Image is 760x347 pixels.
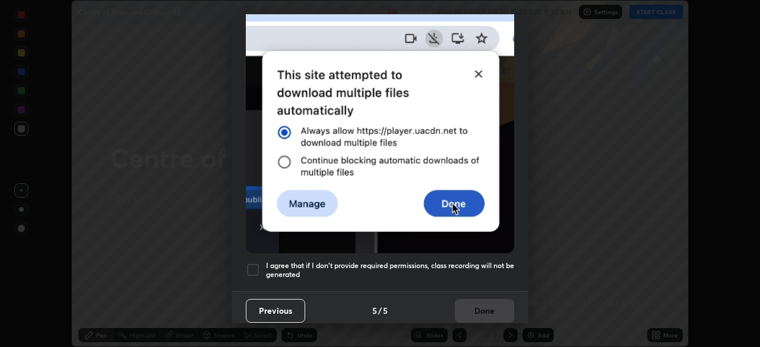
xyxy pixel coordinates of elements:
h4: 5 [383,304,388,317]
h5: I agree that if I don't provide required permissions, class recording will not be generated [266,261,514,279]
h4: / [378,304,382,317]
button: Previous [246,299,305,323]
h4: 5 [372,304,377,317]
